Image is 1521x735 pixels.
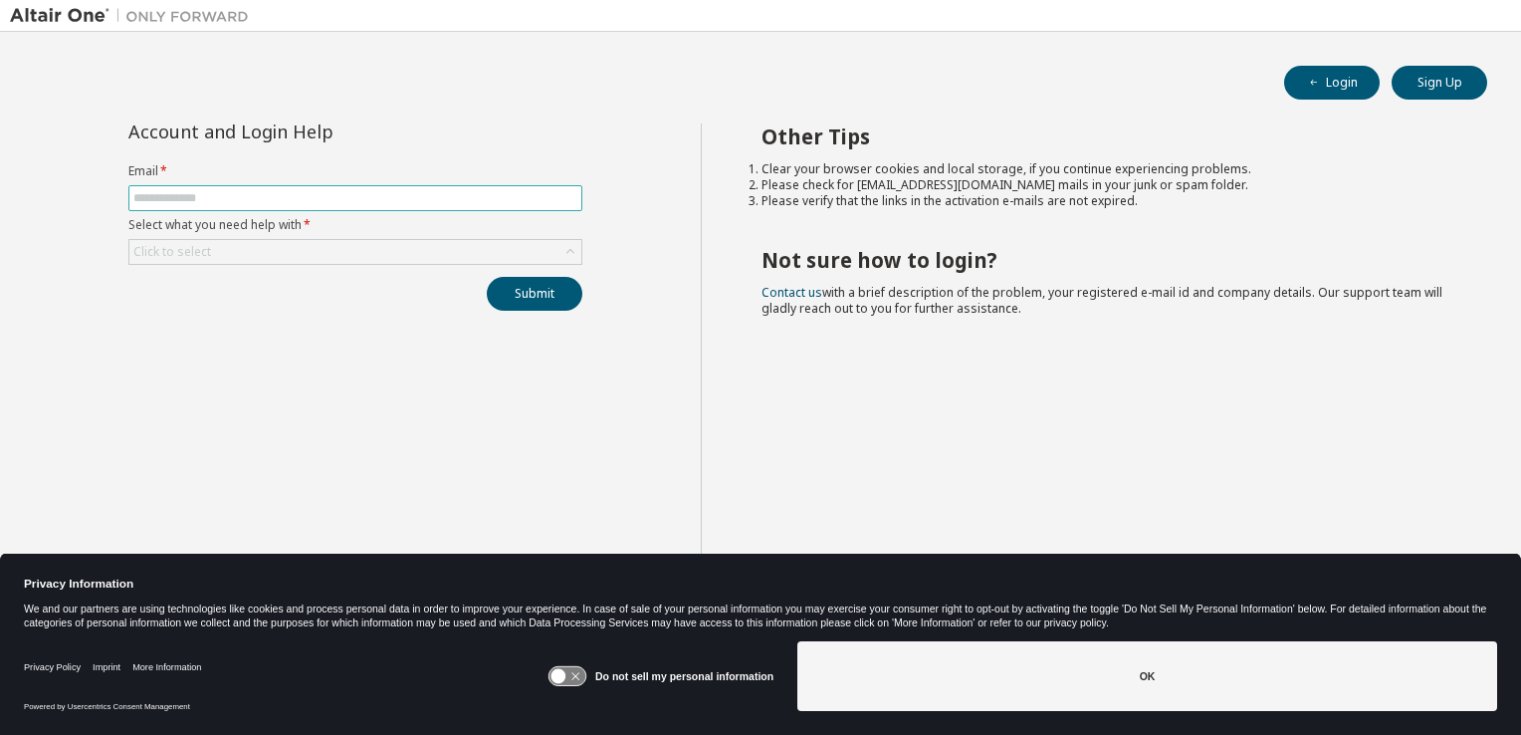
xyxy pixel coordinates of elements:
div: Click to select [133,244,211,260]
li: Please check for [EMAIL_ADDRESS][DOMAIN_NAME] mails in your junk or spam folder. [761,177,1452,193]
button: Sign Up [1392,66,1487,100]
div: Click to select [129,240,581,264]
label: Select what you need help with [128,217,582,233]
button: Submit [487,277,582,311]
div: Account and Login Help [128,123,492,139]
label: Email [128,163,582,179]
a: Contact us [761,284,822,301]
li: Clear your browser cookies and local storage, if you continue experiencing problems. [761,161,1452,177]
h2: Other Tips [761,123,1452,149]
button: Login [1284,66,1380,100]
li: Please verify that the links in the activation e-mails are not expired. [761,193,1452,209]
h2: Not sure how to login? [761,247,1452,273]
span: with a brief description of the problem, your registered e-mail id and company details. Our suppo... [761,284,1442,317]
img: Altair One [10,6,259,26]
